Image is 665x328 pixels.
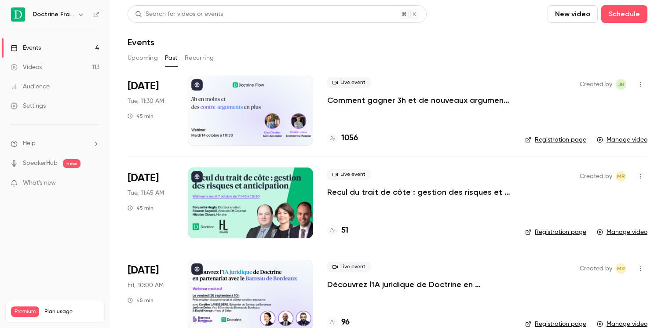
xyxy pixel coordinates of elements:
span: MR [617,263,625,274]
a: SpeakerHub [23,159,58,168]
button: Upcoming [128,51,158,65]
span: MR [617,171,625,182]
button: Schedule [601,5,647,23]
h4: 1056 [341,132,358,144]
span: Help [23,139,36,148]
div: Oct 7 Tue, 11:45 AM (Europe/Paris) [128,168,174,238]
div: Search for videos or events [135,10,223,19]
div: Audience [11,82,50,91]
a: Recul du trait de côte : gestion des risques et anticipation [327,187,511,197]
a: Découvrez l'IA juridique de Doctrine en partenariat avec le Barreau de Bordeaux [327,279,511,290]
img: Doctrine France [11,7,25,22]
a: 1056 [327,132,358,144]
span: Live event [327,262,371,272]
h6: Doctrine France [33,10,74,19]
a: Manage video [597,228,647,237]
span: Created by [580,171,612,182]
div: Videos [11,63,42,72]
span: Marguerite Rubin de Cervens [616,263,626,274]
span: Marguerite Rubin de Cervens [616,171,626,182]
button: Recurring [185,51,214,65]
div: 45 min [128,113,153,120]
div: Oct 14 Tue, 11:30 AM (Europe/Paris) [128,76,174,146]
div: 45 min [128,204,153,211]
span: [DATE] [128,263,159,277]
a: Manage video [597,135,647,144]
span: Created by [580,263,612,274]
li: help-dropdown-opener [11,139,99,148]
span: [DATE] [128,79,159,93]
a: Comment gagner 3h et de nouveaux arguments ? [327,95,511,106]
button: Past [165,51,178,65]
a: 51 [327,225,348,237]
span: new [63,159,80,168]
span: [DATE] [128,171,159,185]
h1: Events [128,37,154,47]
a: Registration page [525,135,586,144]
span: Created by [580,79,612,90]
span: What's new [23,179,56,188]
span: Fri, 10:00 AM [128,281,164,290]
span: Live event [327,169,371,180]
span: Tue, 11:30 AM [128,97,164,106]
span: Live event [327,77,371,88]
span: Justine Burel [616,79,626,90]
span: JB [618,79,625,90]
div: Events [11,44,41,52]
span: Plan usage [44,308,99,315]
a: Registration page [525,228,586,237]
div: 45 min [128,297,153,304]
div: Settings [11,102,46,110]
h4: 51 [341,225,348,237]
span: Tue, 11:45 AM [128,189,164,197]
button: New video [548,5,598,23]
span: Premium [11,306,39,317]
